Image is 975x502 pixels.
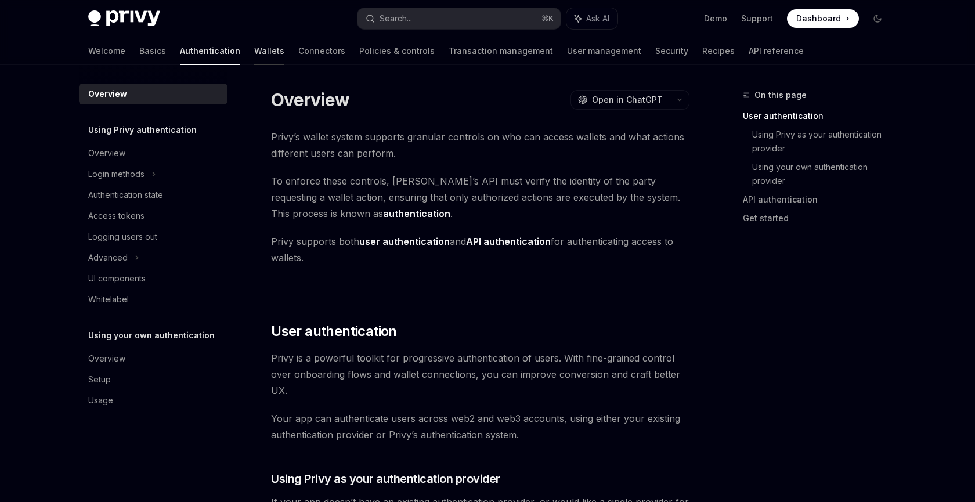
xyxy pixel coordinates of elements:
[88,393,113,407] div: Usage
[570,90,670,110] button: Open in ChatGPT
[180,37,240,65] a: Authentication
[586,13,609,24] span: Ask AI
[271,471,500,487] span: Using Privy as your authentication provider
[743,190,896,209] a: API authentication
[271,350,689,399] span: Privy is a powerful toolkit for progressive authentication of users. With fine-grained control ov...
[298,37,345,65] a: Connectors
[79,268,228,289] a: UI components
[88,328,215,342] h5: Using your own authentication
[79,226,228,247] a: Logging users out
[787,9,859,28] a: Dashboard
[796,13,841,24] span: Dashboard
[704,13,727,24] a: Demo
[79,143,228,164] a: Overview
[88,146,125,160] div: Overview
[271,89,349,110] h1: Overview
[592,94,663,106] span: Open in ChatGPT
[271,322,397,341] span: User authentication
[88,292,129,306] div: Whitelabel
[271,129,689,161] span: Privy’s wallet system supports granular controls on who can access wallets and what actions diffe...
[79,348,228,369] a: Overview
[88,272,146,286] div: UI components
[754,88,807,102] span: On this page
[139,37,166,65] a: Basics
[88,230,157,244] div: Logging users out
[79,390,228,411] a: Usage
[88,10,160,27] img: dark logo
[359,37,435,65] a: Policies & controls
[741,13,773,24] a: Support
[88,251,128,265] div: Advanced
[383,208,450,219] strong: authentication
[466,236,551,247] strong: API authentication
[752,125,896,158] a: Using Privy as your authentication provider
[359,236,450,247] strong: user authentication
[271,410,689,443] span: Your app can authenticate users across web2 and web3 accounts, using either your existing authent...
[752,158,896,190] a: Using your own authentication provider
[380,12,412,26] div: Search...
[88,87,127,101] div: Overview
[79,369,228,390] a: Setup
[541,14,554,23] span: ⌘ K
[868,9,887,28] button: Toggle dark mode
[79,185,228,205] a: Authentication state
[743,209,896,227] a: Get started
[88,373,111,387] div: Setup
[749,37,804,65] a: API reference
[88,209,145,223] div: Access tokens
[88,188,163,202] div: Authentication state
[79,289,228,310] a: Whitelabel
[254,37,284,65] a: Wallets
[271,173,689,222] span: To enforce these controls, [PERSON_NAME]’s API must verify the identity of the party requesting a...
[79,205,228,226] a: Access tokens
[271,233,689,266] span: Privy supports both and for authenticating access to wallets.
[88,167,145,181] div: Login methods
[88,123,197,137] h5: Using Privy authentication
[655,37,688,65] a: Security
[88,352,125,366] div: Overview
[88,37,125,65] a: Welcome
[566,8,617,29] button: Ask AI
[743,107,896,125] a: User authentication
[567,37,641,65] a: User management
[449,37,553,65] a: Transaction management
[702,37,735,65] a: Recipes
[79,84,228,104] a: Overview
[358,8,561,29] button: Search...⌘K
